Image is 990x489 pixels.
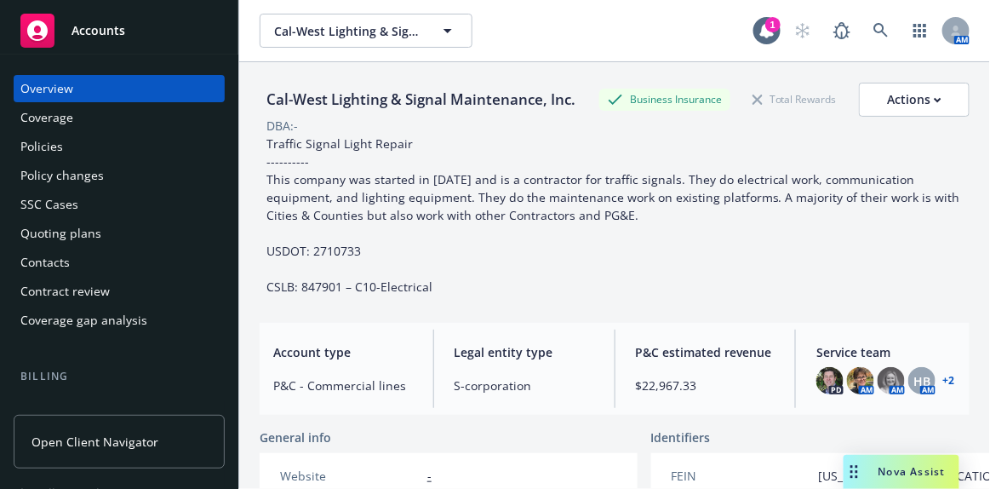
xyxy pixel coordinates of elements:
[14,278,225,305] a: Contract review
[942,376,954,386] a: +2
[14,249,225,276] a: Contacts
[14,75,225,102] a: Overview
[14,368,225,385] div: Billing
[455,343,594,361] span: Legal entity type
[20,162,104,189] div: Policy changes
[20,220,101,247] div: Quoting plans
[864,14,898,48] a: Search
[903,14,937,48] a: Switch app
[427,468,432,484] a: -
[913,372,930,390] span: HB
[14,104,225,131] a: Coverage
[31,433,158,451] span: Open Client Navigator
[14,162,225,189] a: Policy changes
[636,377,775,394] span: $22,967.33
[878,367,905,394] img: photo
[260,14,472,48] button: Cal-West Lighting & Signal Maintenance, Inc.
[786,14,820,48] a: Start snowing
[20,392,66,419] div: Invoices
[599,89,730,110] div: Business Insurance
[14,307,225,334] a: Coverage gap analysis
[878,464,946,479] span: Nova Assist
[651,429,711,446] span: Identifiers
[825,14,859,48] a: Report a Bug
[20,191,78,218] div: SSC Cases
[455,377,594,394] span: S-corporation
[20,249,70,276] div: Contacts
[14,7,225,55] a: Accounts
[266,135,964,295] span: Traffic Signal Light Repair ---------- This company was started in [DATE] and is a contractor for...
[20,104,73,131] div: Coverage
[672,467,812,485] div: FEIN
[14,392,225,419] a: Invoices
[20,278,110,305] div: Contract review
[280,467,421,485] div: Website
[260,429,331,446] span: General info
[273,343,413,361] span: Account type
[816,343,956,361] span: Service team
[816,367,844,394] img: photo
[744,89,845,110] div: Total Rewards
[274,22,421,40] span: Cal-West Lighting & Signal Maintenance, Inc.
[72,24,125,37] span: Accounts
[273,377,413,394] span: P&C - Commercial lines
[260,89,582,111] div: Cal-West Lighting & Signal Maintenance, Inc.
[20,307,147,334] div: Coverage gap analysis
[844,455,865,489] div: Drag to move
[847,367,874,394] img: photo
[20,133,63,160] div: Policies
[859,83,970,117] button: Actions
[765,17,781,32] div: 1
[14,191,225,218] a: SSC Cases
[266,117,298,135] div: DBA: -
[20,75,73,102] div: Overview
[14,220,225,247] a: Quoting plans
[14,133,225,160] a: Policies
[887,83,941,116] div: Actions
[844,455,959,489] button: Nova Assist
[636,343,775,361] span: P&C estimated revenue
